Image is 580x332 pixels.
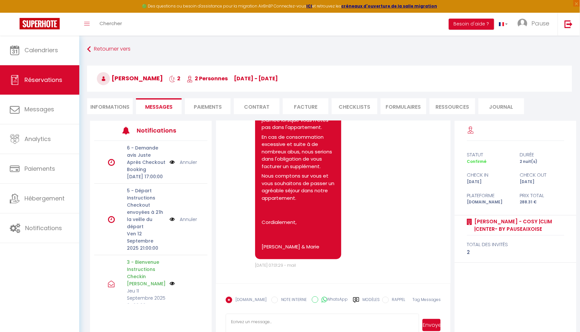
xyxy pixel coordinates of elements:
[467,248,564,256] div: 2
[99,20,122,27] span: Chercher
[381,98,426,114] li: FORMULAIRES
[5,3,25,22] button: Ouvrir le widget de chat LiveChat
[97,74,163,82] span: [PERSON_NAME]
[463,151,516,159] div: statut
[24,46,58,54] span: Calendriers
[516,199,569,205] div: 288.31 €
[513,13,558,36] a: ... Pause
[516,192,569,199] div: Prix total
[283,98,328,114] li: Facture
[180,216,197,223] a: Annuler
[262,243,335,251] p: [PERSON_NAME] & Marie
[449,19,494,30] button: Besoin d'aide ?
[262,219,335,226] p: Cordialement,
[185,98,231,114] li: Paiements
[422,319,441,331] button: Envoyer
[565,20,573,28] img: logout
[412,297,441,302] span: Tag Messages
[516,179,569,185] div: [DATE]
[25,224,62,232] span: Notifications
[467,159,487,164] span: Confirmé
[187,75,228,82] span: 2 Personnes
[467,241,564,248] div: total des invités
[145,103,173,111] span: Messages
[463,179,516,185] div: [DATE]
[463,199,516,205] div: [DOMAIN_NAME]
[232,297,267,304] label: [DOMAIN_NAME]
[24,76,62,84] span: Réservations
[24,165,55,173] span: Paiements
[552,303,575,327] iframe: Chat
[180,159,197,166] a: Annuler
[20,18,60,29] img: Super Booking
[127,144,165,173] p: 6 - Demande avis Juste Après Checkout Booking
[532,19,550,27] span: Pause
[389,297,405,304] label: RAPPEL
[262,172,335,202] p: Nous comptons sur vous et vous souhaitons de passer un agréable séjour dans notre appartement.
[127,287,165,309] p: Jeu 11 Septembre 2025 07:00:00
[430,98,475,114] li: Ressources
[516,151,569,159] div: durée
[127,173,165,180] p: [DATE] 17:00:00
[463,171,516,179] div: check in
[307,3,313,9] a: ICI
[516,159,569,165] div: 2 nuit(s)
[127,230,165,252] p: Ven 12 Septembre 2025 21:00:00
[516,171,569,179] div: check out
[255,262,296,268] span: [DATE] 07:01:29 - mail
[234,98,280,114] li: Contrat
[170,159,175,166] img: NO IMAGE
[472,218,564,233] a: [PERSON_NAME] - Cosy |Clim |Center- by PauseAixoise
[318,296,348,304] label: WhatsApp
[24,194,65,202] span: Hébergement
[278,297,307,304] label: NOTE INTERNE
[479,98,524,114] li: Journal
[95,13,127,36] a: Chercher
[170,281,175,286] img: NO IMAGE
[127,259,165,287] p: 3 - Bienvenue Instructions Checkin [PERSON_NAME]
[234,75,278,82] span: [DATE] - [DATE]
[24,105,54,113] span: Messages
[463,192,516,199] div: Plateforme
[137,123,184,138] h3: Notifications
[170,216,175,223] img: NO IMAGE
[363,297,380,308] label: Modèles
[518,19,527,28] img: ...
[332,98,377,114] li: CHECKLISTS
[342,3,437,9] a: créneaux d'ouverture de la salle migration
[262,134,335,170] p: En cas de consommation excessive et suite à de nombreux abus, nous serions dans l'obligation de v...
[24,135,51,143] span: Analytics
[169,75,180,82] span: 2
[127,187,165,230] p: 5 - Départ Instructions Checkout envoyées à 21h la veille du départ
[87,43,572,55] a: Retourner vers
[87,98,133,114] li: Informations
